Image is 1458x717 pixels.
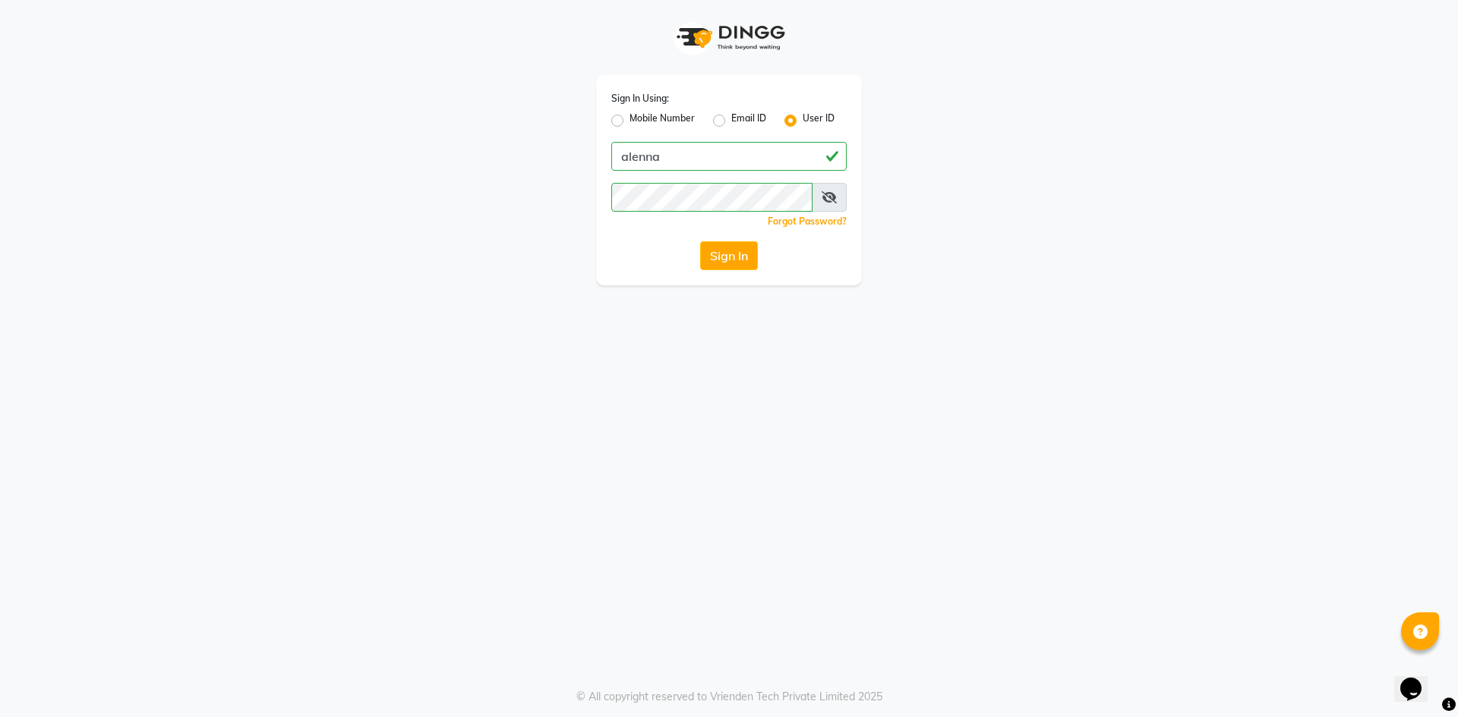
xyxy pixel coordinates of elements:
iframe: chat widget [1394,656,1443,702]
input: Username [611,183,813,212]
label: Email ID [731,112,766,130]
input: Username [611,142,847,171]
label: User ID [803,112,835,130]
a: Forgot Password? [768,215,847,227]
label: Sign In Using: [611,92,669,105]
img: logo1.svg [668,15,790,60]
label: Mobile Number [630,112,695,130]
button: Sign In [700,241,758,270]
